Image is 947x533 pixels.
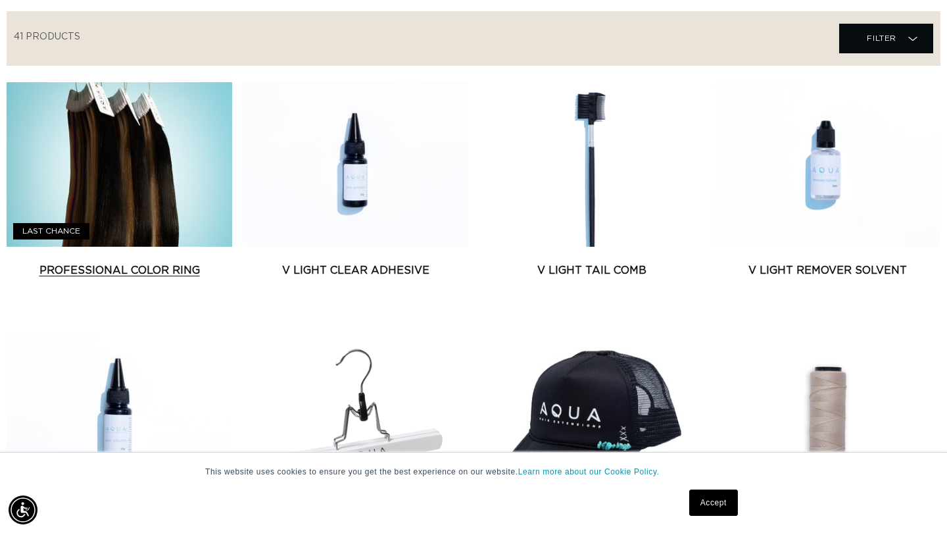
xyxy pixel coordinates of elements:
[881,470,947,533] iframe: Chat Widget
[9,495,37,524] div: Accessibility Menu
[14,32,80,41] span: 41 products
[479,263,704,278] a: V Light Tail Comb
[518,467,660,476] a: Learn more about our Cookie Policy.
[689,490,738,516] a: Accept
[7,263,232,278] a: Professional Color Ring
[715,263,940,278] a: V Light Remover Solvent
[205,466,742,478] p: This website uses cookies to ensure you get the best experience on our website.
[867,26,896,51] span: Filter
[839,24,933,53] summary: Filter
[243,263,468,278] a: V Light Clear Adhesive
